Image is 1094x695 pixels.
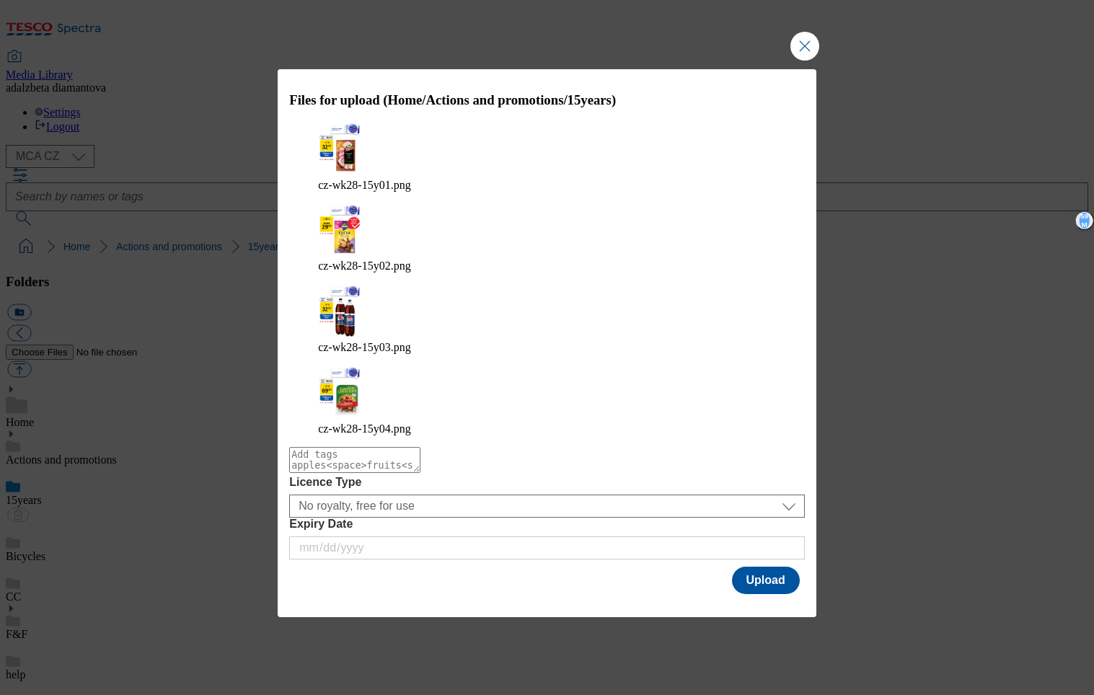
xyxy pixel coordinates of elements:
img: preview [318,203,361,257]
label: Licence Type [289,476,805,489]
div: Modal [278,69,816,616]
figcaption: cz-wk28-15y01.png [318,179,776,192]
button: Upload [732,567,800,594]
img: preview [318,366,361,419]
figcaption: cz-wk28-15y04.png [318,422,776,435]
figcaption: cz-wk28-15y03.png [318,341,776,354]
h3: Files for upload (Home/Actions and promotions/15years) [289,92,805,108]
img: preview [318,284,361,338]
img: preview [318,122,361,176]
button: Close Modal [790,32,819,61]
figcaption: cz-wk28-15y02.png [318,260,776,273]
label: Expiry Date [289,518,805,531]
